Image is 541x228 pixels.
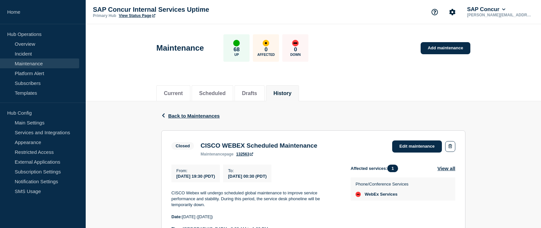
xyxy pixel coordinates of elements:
[201,152,234,156] p: page
[201,152,224,156] span: maintenance
[421,42,470,54] a: Add maintenance
[176,174,215,179] span: [DATE] 19:30 (PDT)
[428,5,442,19] button: Support
[234,46,240,53] p: 68
[234,53,239,57] p: Up
[233,40,240,46] div: up
[93,13,116,18] p: Primary Hub
[257,53,275,57] p: Affected
[171,190,340,208] p: CISCO Webex will undergo scheduled global maintenance to improve service performance and stabilit...
[356,192,361,197] div: down
[265,46,268,53] p: 0
[171,142,194,150] span: Closed
[445,5,459,19] button: Account settings
[351,165,401,172] span: Affected services:
[171,214,340,220] p: [DATE] ([DATE])
[236,152,253,156] a: 132563
[228,174,267,179] span: [DATE] 00:30 (PDT)
[161,113,220,119] button: Back to Maintenances
[171,214,182,219] strong: Date:
[356,182,409,187] p: Phone/Conference Services
[156,43,204,53] h1: Maintenance
[242,90,257,96] button: Drafts
[199,90,226,96] button: Scheduled
[176,168,215,173] p: From :
[387,165,398,172] span: 1
[392,140,442,153] a: Edit maintenance
[437,165,455,172] button: View all
[263,40,269,46] div: affected
[292,40,299,46] div: down
[290,53,301,57] p: Down
[93,6,224,13] p: SAP Concur Internal Services Uptime
[168,113,220,119] span: Back to Maintenances
[466,13,534,17] p: [PERSON_NAME][EMAIL_ADDRESS][PERSON_NAME][DOMAIN_NAME]
[164,90,183,96] button: Current
[466,6,507,13] button: SAP Concur
[273,90,291,96] button: History
[294,46,297,53] p: 0
[119,13,155,18] a: View Status Page
[228,168,267,173] p: To :
[201,142,317,149] h3: CISCO WEBEX Scheduled Maintenance
[365,192,397,197] span: WebEx Services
